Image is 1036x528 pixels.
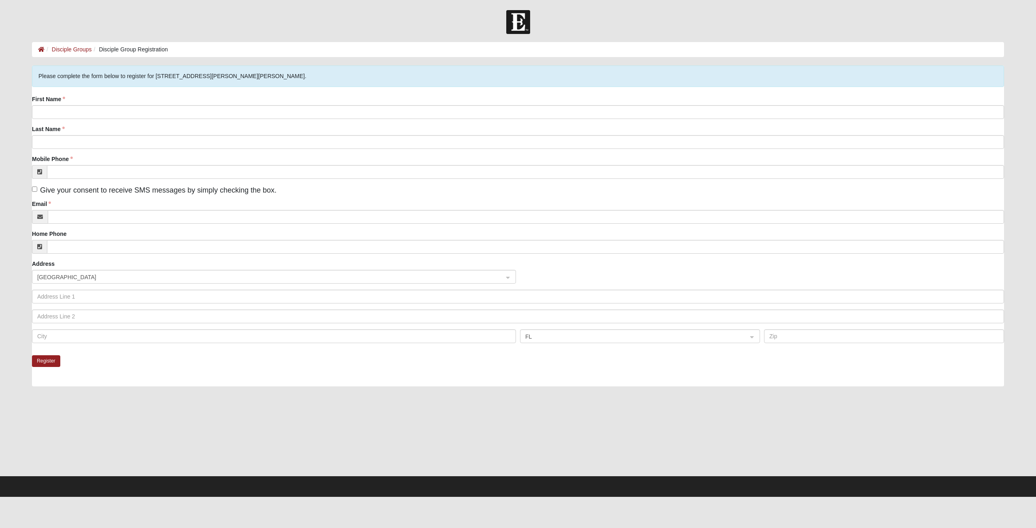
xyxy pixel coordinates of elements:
[525,332,740,341] span: FL
[32,187,37,192] input: Give your consent to receive SMS messages by simply checking the box.
[92,45,168,54] li: Disciple Group Registration
[32,200,51,208] label: Email
[32,310,1004,323] input: Address Line 2
[32,125,65,133] label: Last Name
[32,95,65,103] label: First Name
[764,329,1004,343] input: Zip
[506,10,530,34] img: Church of Eleven22 Logo
[32,329,516,343] input: City
[40,186,276,194] span: Give your consent to receive SMS messages by simply checking the box.
[37,273,496,282] span: United States
[32,290,1004,303] input: Address Line 1
[32,155,73,163] label: Mobile Phone
[52,46,92,53] a: Disciple Groups
[32,230,67,238] label: Home Phone
[32,355,60,367] button: Register
[32,260,55,268] label: Address
[32,66,1004,87] div: Please complete the form below to register for [STREET_ADDRESS][PERSON_NAME][PERSON_NAME].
